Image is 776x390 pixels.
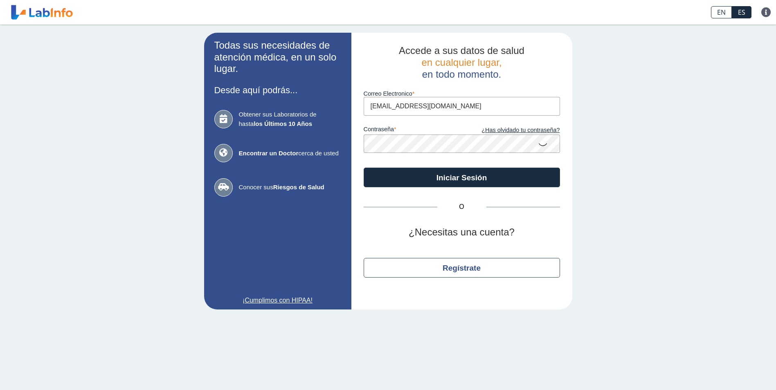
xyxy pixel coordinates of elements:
h3: Desde aquí podrás... [214,85,341,95]
span: Obtener sus Laboratorios de hasta [239,110,341,128]
h2: ¿Necesitas una cuenta? [364,226,560,238]
label: contraseña [364,126,462,135]
b: Riesgos de Salud [273,184,324,191]
a: ¡Cumplimos con HIPAA! [214,296,341,305]
b: Encontrar un Doctor [239,150,299,157]
span: cerca de usted [239,149,341,158]
a: ¿Has olvidado tu contraseña? [462,126,560,135]
button: Regístrate [364,258,560,278]
iframe: Help widget launcher [703,358,767,381]
span: en todo momento. [422,69,501,80]
span: en cualquier lugar, [421,57,502,68]
a: EN [711,6,732,18]
span: Accede a sus datos de salud [399,45,524,56]
span: Conocer sus [239,183,341,192]
h2: Todas sus necesidades de atención médica, en un solo lugar. [214,40,341,75]
span: O [437,202,486,212]
b: los Últimos 10 Años [254,120,312,127]
label: Correo Electronico [364,90,560,97]
a: ES [732,6,751,18]
button: Iniciar Sesión [364,168,560,187]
